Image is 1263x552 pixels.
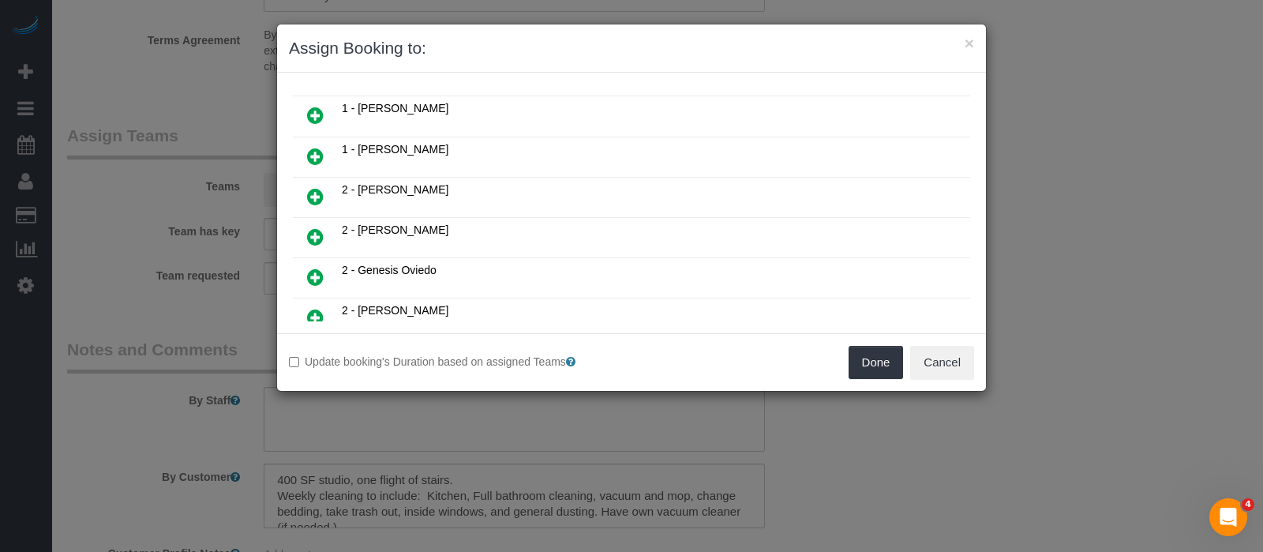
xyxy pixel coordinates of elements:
span: 4 [1242,498,1254,511]
button: Cancel [910,346,974,379]
button: × [965,35,974,51]
h3: Assign Booking to: [289,36,974,60]
span: 2 - [PERSON_NAME] [342,183,448,196]
label: Update booking's Duration based on assigned Teams [289,354,620,370]
span: 1 - [PERSON_NAME] [342,102,448,115]
button: Done [849,346,904,379]
span: 1 - [PERSON_NAME] [342,143,448,156]
input: Update booking's Duration based on assigned Teams [289,357,299,367]
span: 2 - [PERSON_NAME] [342,223,448,236]
span: 2 - Genesis Oviedo [342,264,437,276]
iframe: Intercom live chat [1209,498,1247,536]
span: 2 - [PERSON_NAME] [342,304,448,317]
